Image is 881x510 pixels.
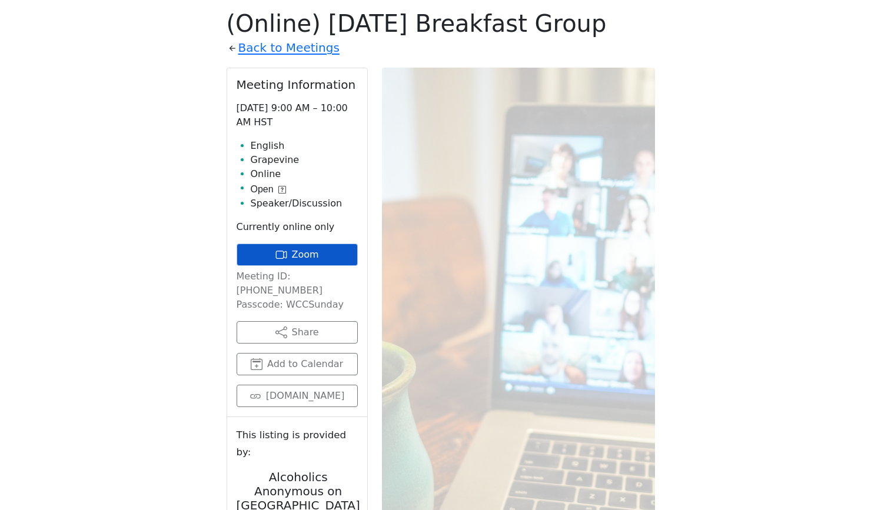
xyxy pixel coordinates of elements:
[237,321,358,344] button: Share
[237,426,358,461] small: This listing is provided by:
[251,196,358,211] li: Speaker/Discussion
[251,182,286,196] button: Open
[237,269,358,312] p: Meeting ID: [PHONE_NUMBER] Passcode: WCCSunday
[238,38,340,58] a: Back to Meetings
[237,101,358,129] p: [DATE] 9:00 AM – 10:00 AM HST
[251,153,358,167] li: Grapevine
[237,244,358,266] a: Zoom
[251,167,358,181] li: Online
[237,353,358,375] button: Add to Calendar
[251,182,274,196] span: Open
[227,9,655,38] h1: (Online) [DATE] Breakfast Group
[237,385,358,407] a: [DOMAIN_NAME]
[237,220,358,234] p: Currently online only
[237,78,358,92] h2: Meeting Information
[251,139,358,153] li: English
